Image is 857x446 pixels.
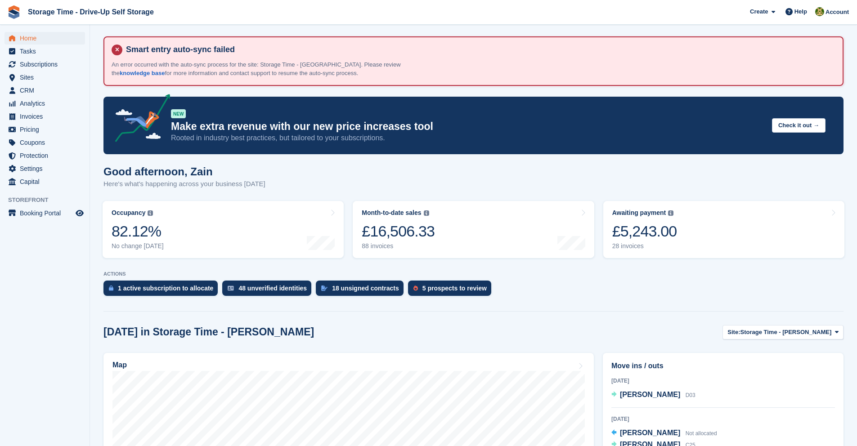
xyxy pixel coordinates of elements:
[20,175,74,188] span: Capital
[353,201,594,258] a: Month-to-date sales £16,506.33 88 invoices
[20,84,74,97] span: CRM
[228,285,234,291] img: verify_identity-adf6edd0f0f0b5bbfe63781bf79b02c33cf7c696d77639b501bdc392416b5a36.svg
[362,242,435,250] div: 88 invoices
[20,162,74,175] span: Settings
[20,207,74,219] span: Booking Portal
[4,149,85,162] a: menu
[611,361,835,371] h2: Move ins / outs
[815,7,824,16] img: Zain Sarwar
[20,149,74,162] span: Protection
[4,45,85,58] a: menu
[740,328,832,337] span: Storage Time - [PERSON_NAME]
[20,110,74,123] span: Invoices
[20,97,74,110] span: Analytics
[612,222,677,241] div: £5,243.00
[611,389,695,401] a: [PERSON_NAME] D03
[171,109,186,118] div: NEW
[109,285,113,291] img: active_subscription_to_allocate_icon-d502201f5373d7db506a760aba3b589e785aa758c864c3986d89f69b8ff3...
[611,415,835,423] div: [DATE]
[108,94,171,145] img: price-adjustments-announcement-icon-8257ccfd72463d97f412b2fc003d46551f7dbcb40ab6d574587a9cd5c0d94...
[4,110,85,123] a: menu
[413,285,418,291] img: prospect-51fa495bee0391a8d652442698ab0144808aea92771e9ea1ae160a38d050c398.svg
[422,285,487,292] div: 5 prospects to review
[122,45,835,55] h4: Smart entry auto-sync failed
[4,162,85,175] a: menu
[332,285,399,292] div: 18 unsigned contracts
[103,271,844,277] p: ACTIONS
[668,210,673,216] img: icon-info-grey-7440780725fd019a000dd9b08b2336e03edf1995a4989e88bcd33f0948082b44.svg
[4,123,85,136] a: menu
[4,71,85,84] a: menu
[4,207,85,219] a: menu
[20,32,74,45] span: Home
[103,326,314,338] h2: [DATE] in Storage Time - [PERSON_NAME]
[722,325,844,340] button: Site: Storage Time - [PERSON_NAME]
[620,391,680,398] span: [PERSON_NAME]
[20,71,74,84] span: Sites
[603,201,844,258] a: Awaiting payment £5,243.00 28 invoices
[408,281,496,300] a: 5 prospects to review
[611,377,835,385] div: [DATE]
[112,222,164,241] div: 82.12%
[20,58,74,71] span: Subscriptions
[612,209,666,217] div: Awaiting payment
[171,120,765,133] p: Make extra revenue with our new price increases tool
[238,285,307,292] div: 48 unverified identities
[20,136,74,149] span: Coupons
[118,285,213,292] div: 1 active subscription to allocate
[20,123,74,136] span: Pricing
[686,430,717,437] span: Not allocated
[772,118,826,133] button: Check it out →
[4,175,85,188] a: menu
[4,58,85,71] a: menu
[611,428,717,439] a: [PERSON_NAME] Not allocated
[4,97,85,110] a: menu
[750,7,768,16] span: Create
[103,281,222,300] a: 1 active subscription to allocate
[103,179,265,189] p: Here's what's happening across your business [DATE]
[148,210,153,216] img: icon-info-grey-7440780725fd019a000dd9b08b2336e03edf1995a4989e88bcd33f0948082b44.svg
[24,4,157,19] a: Storage Time - Drive-Up Self Storage
[120,70,165,76] a: knowledge base
[612,242,677,250] div: 28 invoices
[8,196,90,205] span: Storefront
[316,281,408,300] a: 18 unsigned contracts
[362,209,421,217] div: Month-to-date sales
[727,328,740,337] span: Site:
[112,209,145,217] div: Occupancy
[4,32,85,45] a: menu
[103,201,344,258] a: Occupancy 82.12% No change [DATE]
[7,5,21,19] img: stora-icon-8386f47178a22dfd0bd8f6a31ec36ba5ce8667c1dd55bd0f319d3a0aa187defe.svg
[103,165,265,178] h1: Good afternoon, Zain
[424,210,429,216] img: icon-info-grey-7440780725fd019a000dd9b08b2336e03edf1995a4989e88bcd33f0948082b44.svg
[826,8,849,17] span: Account
[20,45,74,58] span: Tasks
[4,84,85,97] a: menu
[794,7,807,16] span: Help
[222,281,316,300] a: 48 unverified identities
[112,361,127,369] h2: Map
[171,133,765,143] p: Rooted in industry best practices, but tailored to your subscriptions.
[4,136,85,149] a: menu
[321,285,328,291] img: contract_signature_icon-13c848040528278c33f63329250d36e43548de30e8caae1d1a13099fd9432cc5.svg
[74,208,85,219] a: Preview store
[112,242,164,250] div: No change [DATE]
[620,429,680,437] span: [PERSON_NAME]
[112,60,426,78] p: An error occurred with the auto-sync process for the site: Storage Time - [GEOGRAPHIC_DATA]. Plea...
[686,392,695,398] span: D03
[362,222,435,241] div: £16,506.33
